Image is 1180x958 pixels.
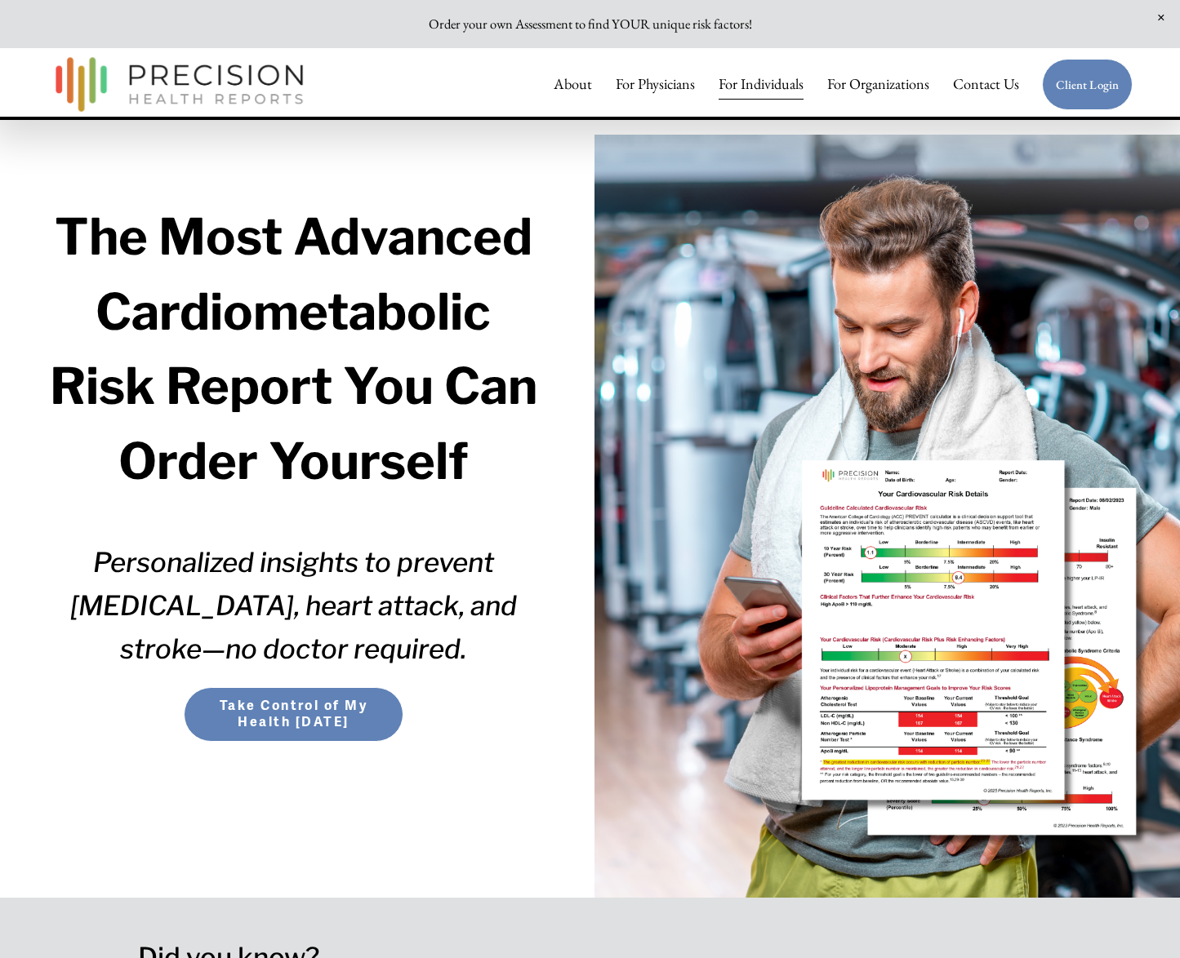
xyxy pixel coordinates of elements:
[201,698,387,730] span: Take Control of My Health [DATE]
[719,68,804,100] a: For Individuals
[1042,59,1133,110] a: Client Login
[184,687,403,743] button: Take Control of My Health [DATE]
[70,546,523,666] em: Personalized insights to prevent [MEDICAL_DATA], heart attack, and stroke—no doctor required.
[47,50,312,119] img: Precision Health Reports
[827,69,929,100] span: For Organizations
[827,68,929,100] a: folder dropdown
[554,68,592,100] a: About
[50,206,548,492] strong: The Most Advanced Cardiometabolic Risk Report You Can Order Yourself
[953,68,1019,100] a: Contact Us
[616,68,695,100] a: For Physicians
